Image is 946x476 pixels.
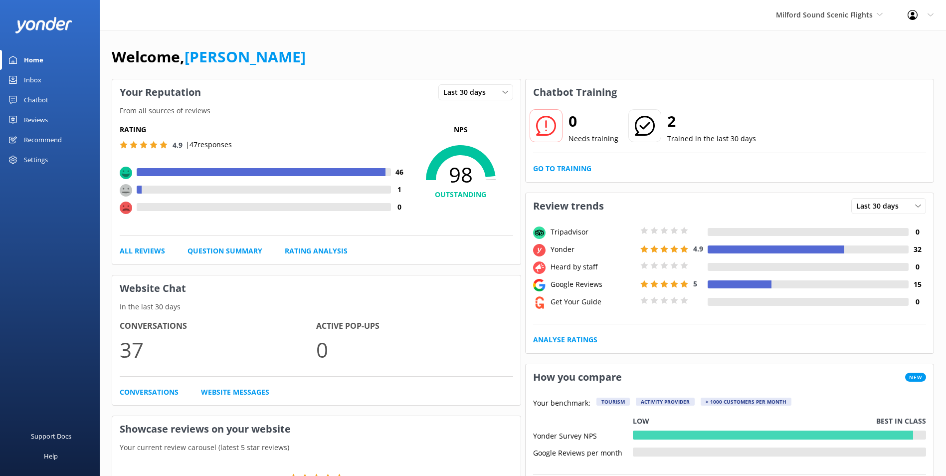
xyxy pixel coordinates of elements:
[526,79,624,105] h3: Chatbot Training
[120,124,408,135] h5: Rating
[533,334,597,345] a: Analyse Ratings
[909,296,926,307] h4: 0
[44,446,58,466] div: Help
[391,184,408,195] h4: 1
[24,70,41,90] div: Inbox
[909,261,926,272] h4: 0
[112,45,306,69] h1: Welcome,
[548,296,638,307] div: Get Your Guide
[24,130,62,150] div: Recommend
[443,87,492,98] span: Last 30 days
[533,163,591,174] a: Go to Training
[408,124,513,135] p: NPS
[905,373,926,382] span: New
[173,140,183,150] span: 4.9
[526,193,611,219] h3: Review trends
[112,442,521,453] p: Your current review carousel (latest 5 star reviews)
[667,133,756,144] p: Trained in the last 30 days
[633,416,649,427] p: Low
[693,279,697,288] span: 5
[548,261,638,272] div: Heard by staff
[112,79,208,105] h3: Your Reputation
[31,426,71,446] div: Support Docs
[15,17,72,33] img: yonder-white-logo.png
[408,162,513,187] span: 98
[909,279,926,290] h4: 15
[316,320,513,333] h4: Active Pop-ups
[548,227,638,238] div: Tripadvisor
[533,431,633,440] div: Yonder Survey NPS
[701,398,791,406] div: > 1000 customers per month
[120,320,316,333] h4: Conversations
[24,90,48,110] div: Chatbot
[876,416,926,427] p: Best in class
[408,189,513,200] h4: OUTSTANDING
[548,279,638,290] div: Google Reviews
[285,245,348,256] a: Rating Analysis
[186,139,232,150] p: | 47 responses
[909,244,926,255] h4: 32
[120,245,165,256] a: All Reviews
[112,105,521,116] p: From all sources of reviews
[693,244,703,253] span: 4.9
[391,167,408,178] h4: 46
[112,301,521,312] p: In the last 30 days
[391,202,408,213] h4: 0
[188,245,262,256] a: Question Summary
[776,10,873,19] span: Milford Sound Scenic Flights
[112,275,521,301] h3: Website Chat
[568,109,618,133] h2: 0
[526,364,629,390] h3: How you compare
[112,416,521,442] h3: Showcase reviews on your website
[24,50,43,70] div: Home
[316,333,513,366] p: 0
[24,110,48,130] div: Reviews
[596,398,630,406] div: Tourism
[667,109,756,133] h2: 2
[533,448,633,457] div: Google Reviews per month
[856,201,905,212] span: Last 30 days
[201,387,269,398] a: Website Messages
[636,398,695,406] div: Activity Provider
[909,227,926,238] h4: 0
[548,244,638,255] div: Yonder
[24,150,48,170] div: Settings
[568,133,618,144] p: Needs training
[120,387,179,398] a: Conversations
[185,46,306,67] a: [PERSON_NAME]
[533,398,590,410] p: Your benchmark:
[120,333,316,366] p: 37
